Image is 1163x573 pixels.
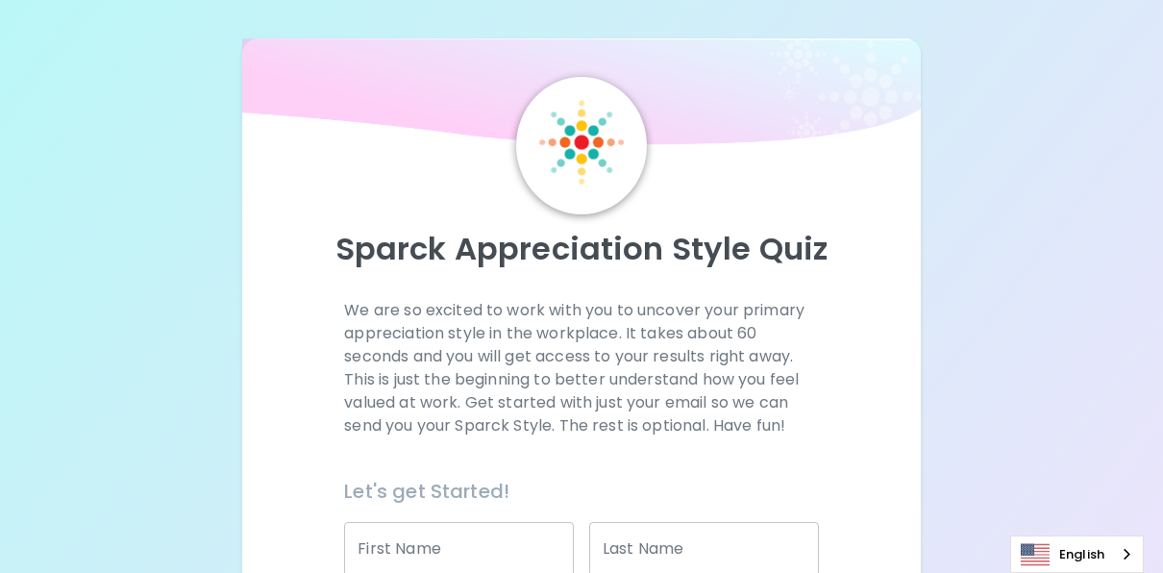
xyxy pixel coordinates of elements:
[344,299,818,437] p: We are so excited to work with you to uncover your primary appreciation style in the workplace. I...
[1010,536,1144,573] aside: Language selected: English
[344,476,818,507] h6: Let's get Started!
[539,100,624,185] img: Sparck Logo
[1011,536,1143,572] a: English
[265,230,898,268] p: Sparck Appreciation Style Quiz
[1010,536,1144,573] div: Language
[242,38,921,154] img: wave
